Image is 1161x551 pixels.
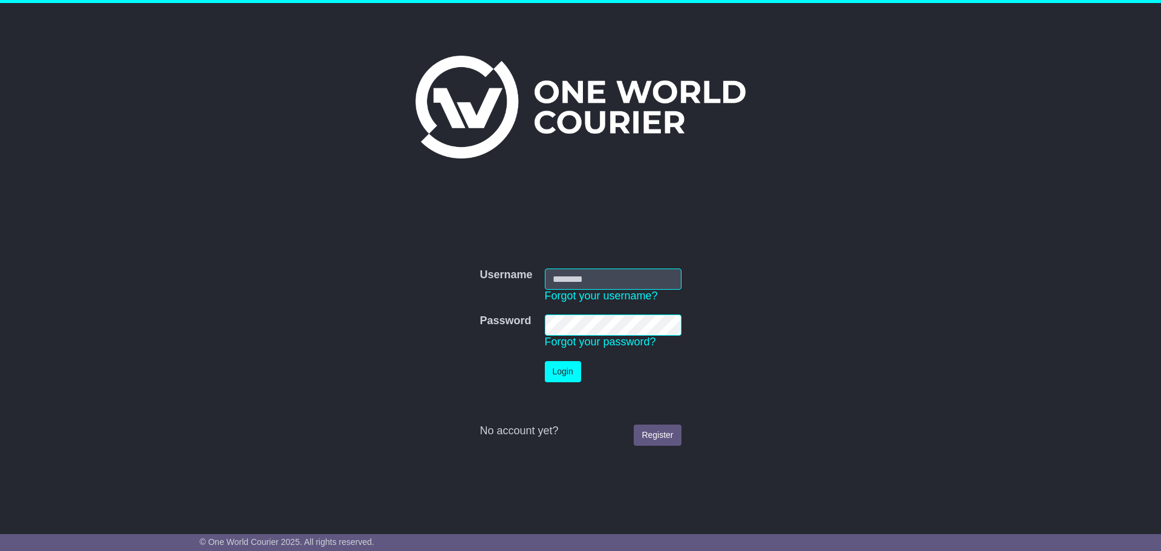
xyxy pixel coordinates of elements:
a: Register [634,425,681,446]
span: © One World Courier 2025. All rights reserved. [200,537,374,547]
a: Forgot your password? [545,336,656,348]
label: Username [480,269,532,282]
button: Login [545,361,581,382]
div: No account yet? [480,425,681,438]
label: Password [480,315,531,328]
img: One World [415,56,746,158]
a: Forgot your username? [545,290,658,302]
